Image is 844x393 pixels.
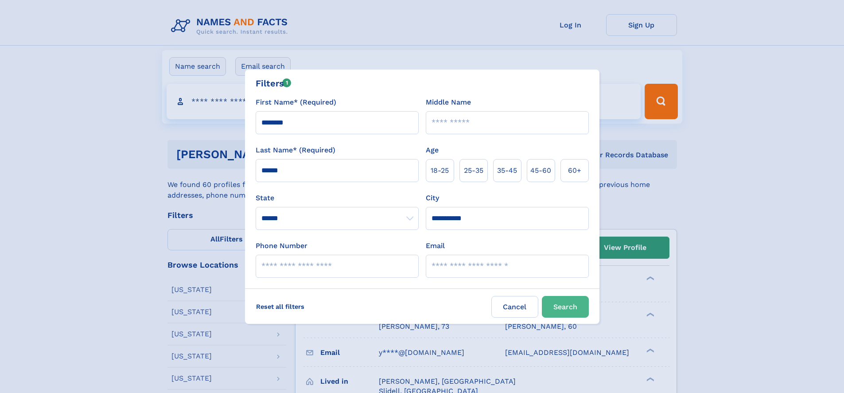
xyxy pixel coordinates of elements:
[256,193,419,203] label: State
[542,296,589,318] button: Search
[256,77,292,90] div: Filters
[256,241,307,251] label: Phone Number
[530,165,551,176] span: 45‑60
[491,296,538,318] label: Cancel
[250,296,310,317] label: Reset all filters
[426,241,445,251] label: Email
[464,165,483,176] span: 25‑35
[431,165,449,176] span: 18‑25
[568,165,581,176] span: 60+
[256,145,335,156] label: Last Name* (Required)
[426,145,439,156] label: Age
[426,97,471,108] label: Middle Name
[497,165,517,176] span: 35‑45
[426,193,439,203] label: City
[256,97,336,108] label: First Name* (Required)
